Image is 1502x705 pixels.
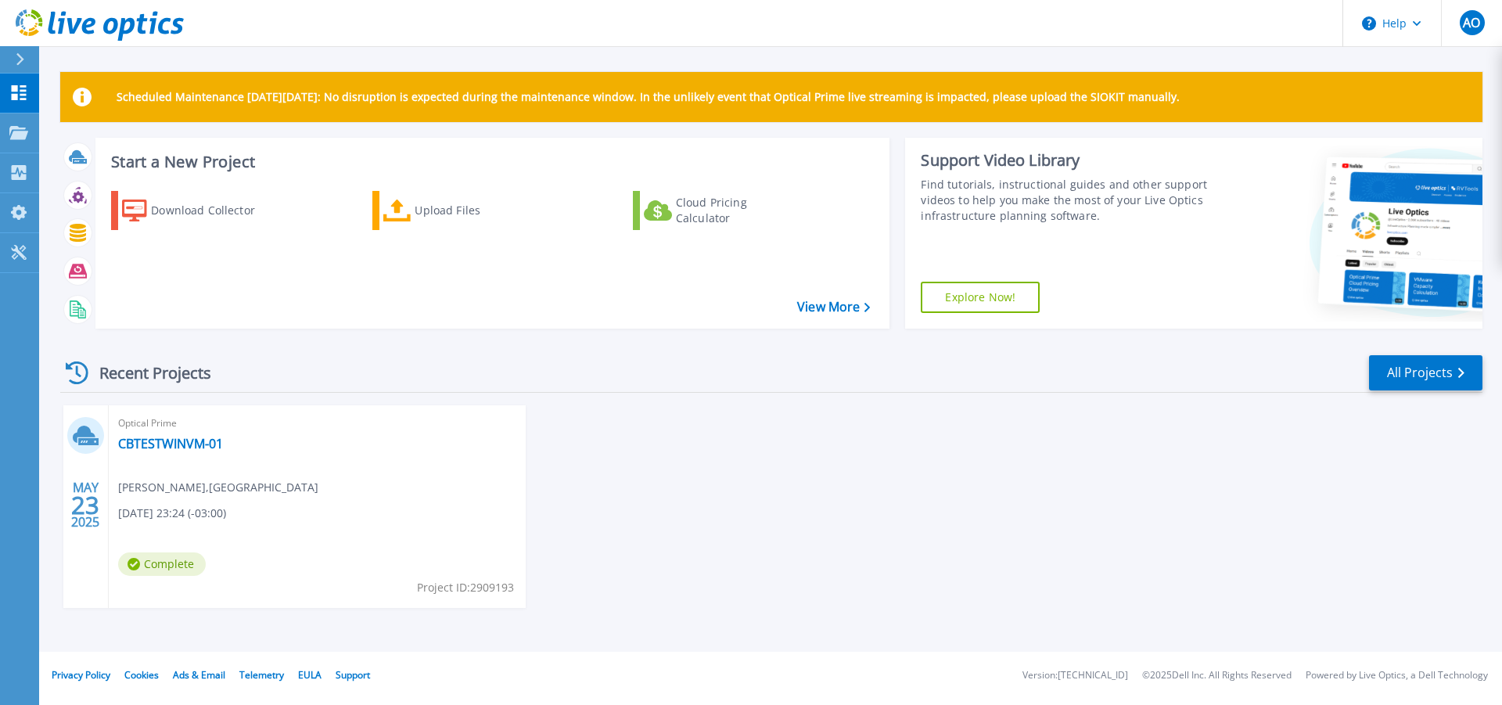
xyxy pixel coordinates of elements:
div: Recent Projects [60,354,232,392]
h3: Start a New Project [111,153,870,171]
li: © 2025 Dell Inc. All Rights Reserved [1142,671,1292,681]
span: [PERSON_NAME] , [GEOGRAPHIC_DATA] [118,479,318,496]
span: AO [1463,16,1480,29]
a: CBTESTWINVM-01 [118,436,223,451]
div: Support Video Library [921,150,1215,171]
a: All Projects [1369,355,1482,390]
a: Explore Now! [921,282,1040,313]
a: View More [797,300,870,315]
a: Cookies [124,668,159,682]
span: 23 [71,498,99,512]
div: Upload Files [415,195,540,226]
div: Cloud Pricing Calculator [676,195,801,226]
div: Download Collector [151,195,276,226]
a: EULA [298,668,322,682]
a: Support [336,668,370,682]
a: Telemetry [239,668,284,682]
a: Ads & Email [173,668,225,682]
li: Version: [TECHNICAL_ID] [1022,671,1128,681]
a: Upload Files [372,191,547,230]
span: Optical Prime [118,415,516,432]
span: [DATE] 23:24 (-03:00) [118,505,226,522]
span: Project ID: 2909193 [417,579,514,596]
a: Privacy Policy [52,668,110,682]
div: Find tutorials, instructional guides and other support videos to help you make the most of your L... [921,177,1215,224]
span: Complete [118,552,206,576]
a: Download Collector [111,191,286,230]
li: Powered by Live Optics, a Dell Technology [1306,671,1488,681]
p: Scheduled Maintenance [DATE][DATE]: No disruption is expected during the maintenance window. In t... [117,91,1180,103]
div: MAY 2025 [70,477,100,534]
a: Cloud Pricing Calculator [633,191,807,230]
